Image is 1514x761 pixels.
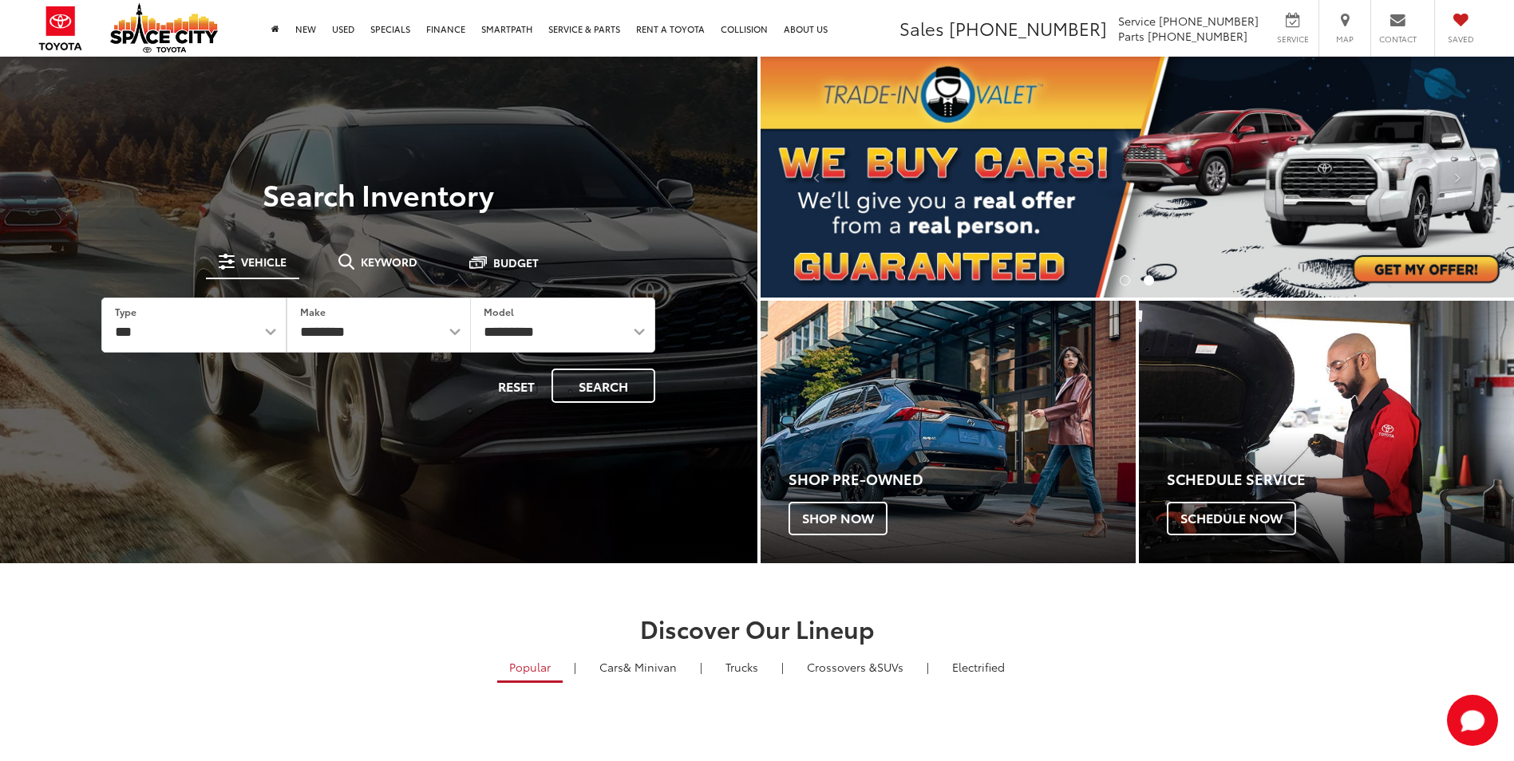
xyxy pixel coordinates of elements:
[777,659,788,675] li: |
[484,369,548,403] button: Reset
[761,89,874,266] button: Click to view previous picture.
[551,369,655,403] button: Search
[1118,13,1156,29] span: Service
[484,305,514,318] label: Model
[67,178,690,210] h3: Search Inventory
[789,502,887,535] span: Shop Now
[807,659,877,675] span: Crossovers &
[714,653,770,680] a: Trucks
[1443,34,1478,45] span: Saved
[940,653,1017,680] a: Electrified
[115,305,136,318] label: Type
[1379,34,1417,45] span: Contact
[789,471,1136,487] h4: Shop Pre-Owned
[1159,13,1259,29] span: [PHONE_NUMBER]
[795,653,915,680] a: SUVs
[1447,695,1498,746] svg: Start Chat
[1327,34,1362,45] span: Map
[300,305,326,318] label: Make
[923,659,933,675] li: |
[1118,28,1144,44] span: Parts
[195,615,1320,641] h2: Discover Our Lineup
[361,256,417,267] span: Keyword
[1275,34,1310,45] span: Service
[1139,301,1514,563] a: Schedule Service Schedule Now
[949,15,1107,41] span: [PHONE_NUMBER]
[493,257,539,268] span: Budget
[1139,301,1514,563] div: Toyota
[761,301,1136,563] div: Toyota
[1447,695,1498,746] button: Toggle Chat Window
[899,15,944,41] span: Sales
[587,653,689,680] a: Cars
[110,3,218,53] img: Space City Toyota
[241,256,287,267] span: Vehicle
[696,659,706,675] li: |
[570,659,580,675] li: |
[1148,28,1247,44] span: [PHONE_NUMBER]
[1167,502,1296,535] span: Schedule Now
[497,653,563,683] a: Popular
[1401,89,1514,266] button: Click to view next picture.
[761,301,1136,563] a: Shop Pre-Owned Shop Now
[623,659,677,675] span: & Minivan
[1167,471,1514,487] h4: Schedule Service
